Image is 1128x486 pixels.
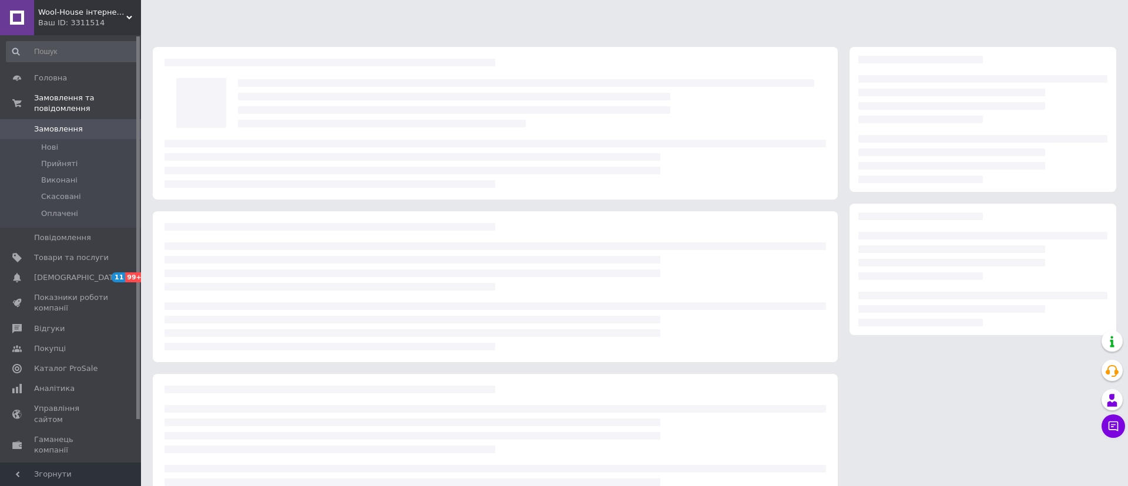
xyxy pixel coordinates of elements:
[41,208,78,219] span: Оплачені
[112,272,125,282] span: 11
[34,343,66,354] span: Покупці
[34,363,98,374] span: Каталог ProSale
[34,383,75,394] span: Аналітика
[34,434,109,455] span: Гаманець компанії
[34,272,121,283] span: [DEMOGRAPHIC_DATA]
[1102,414,1125,438] button: Чат з покупцем
[34,292,109,313] span: Показники роботи компанії
[38,18,141,28] div: Ваш ID: 3311514
[34,93,141,114] span: Замовлення та повідомлення
[38,7,126,18] span: Wool-House інтернет-магазин шкарпеткової пряжі
[34,124,83,134] span: Замовлення
[41,158,78,169] span: Прийняті
[125,272,145,282] span: 99+
[41,142,58,153] span: Нові
[41,191,81,202] span: Скасовані
[41,175,78,185] span: Виконані
[34,73,67,83] span: Головна
[34,323,65,334] span: Відгуки
[6,41,139,62] input: Пошук
[34,232,91,243] span: Повідомлення
[34,403,109,424] span: Управління сайтом
[34,252,109,263] span: Товари та послуги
